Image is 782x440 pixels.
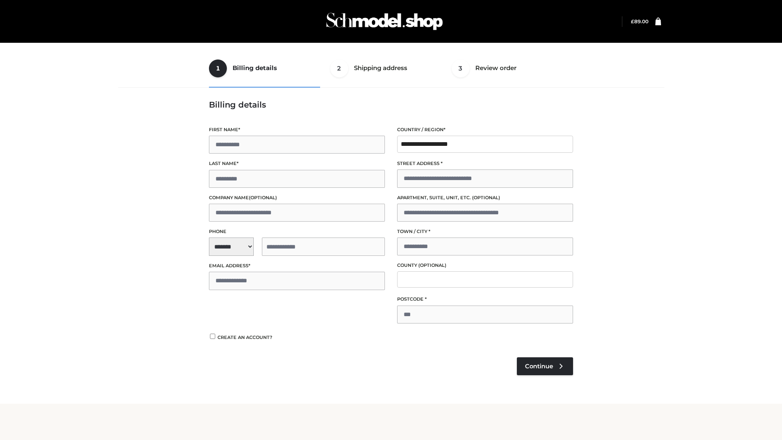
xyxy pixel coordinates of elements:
[631,18,648,24] a: £89.00
[209,262,385,270] label: Email address
[209,100,573,110] h3: Billing details
[525,363,553,370] span: Continue
[397,228,573,235] label: Town / City
[472,195,500,200] span: (optional)
[209,334,216,339] input: Create an account?
[217,334,272,340] span: Create an account?
[397,262,573,269] label: County
[209,228,385,235] label: Phone
[249,195,277,200] span: (optional)
[397,160,573,167] label: Street address
[209,160,385,167] label: Last name
[631,18,648,24] bdi: 89.00
[323,5,446,37] img: Schmodel Admin 964
[517,357,573,375] a: Continue
[397,126,573,134] label: Country / Region
[209,194,385,202] label: Company name
[631,18,634,24] span: £
[397,295,573,303] label: Postcode
[397,194,573,202] label: Apartment, suite, unit, etc.
[418,262,446,268] span: (optional)
[209,126,385,134] label: First name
